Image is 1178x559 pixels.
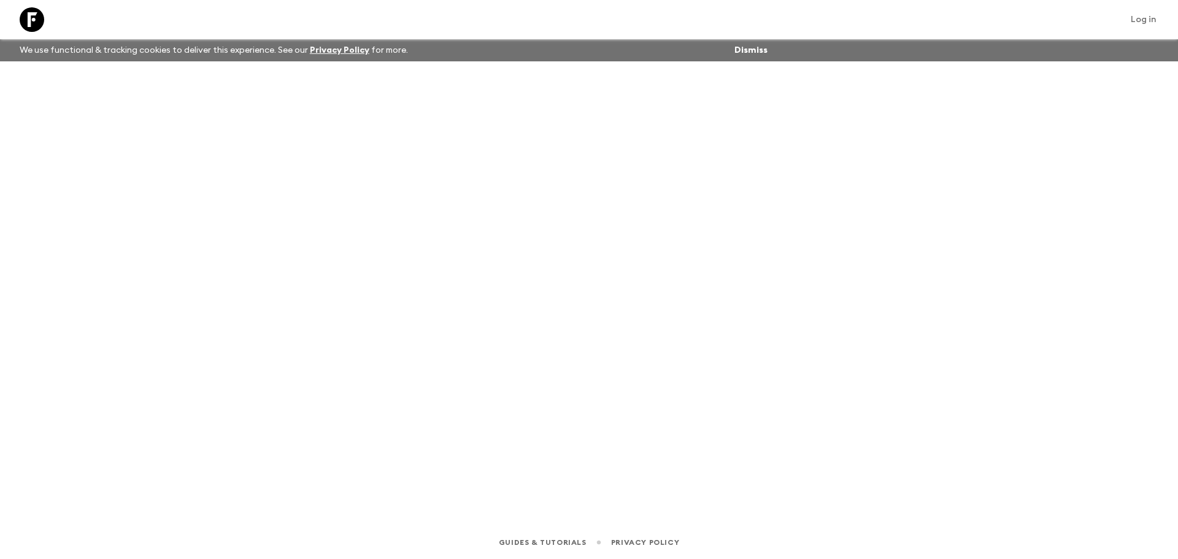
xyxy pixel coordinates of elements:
a: Log in [1124,11,1163,28]
p: We use functional & tracking cookies to deliver this experience. See our for more. [15,39,413,61]
a: Guides & Tutorials [499,536,587,549]
a: Privacy Policy [611,536,679,549]
button: Dismiss [731,42,771,59]
a: Privacy Policy [310,46,369,55]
